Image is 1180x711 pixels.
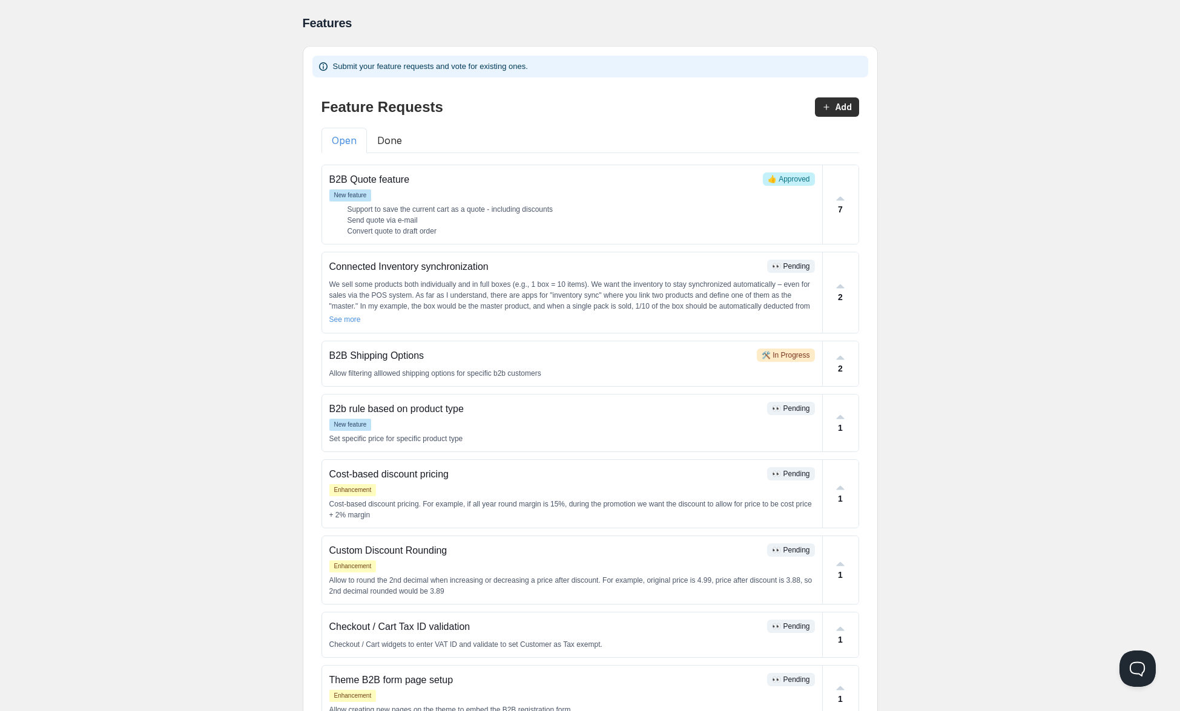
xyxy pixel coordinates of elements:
[329,560,377,572] span: Enhancement
[838,362,843,375] p: 2
[303,16,352,30] span: Features
[329,690,377,702] span: Enhancement
[329,543,763,558] p: Custom Discount Rounding
[329,172,759,187] p: B2B Quote feature
[329,575,815,597] p: Allow to round the 2nd decimal when increasing or decreasing a price after discount. For example,...
[329,433,815,444] p: Set specific price for specific product type
[348,226,815,237] li: Convert quote to draft order
[329,368,815,379] p: Allow filtering alllowed shipping options for specific b2b customers
[321,128,367,153] button: Open
[838,693,843,706] p: 1
[762,351,810,359] span: 🛠️ In Progress
[348,215,815,226] li: Send quote via e-mail
[838,634,843,646] p: 1
[329,260,763,274] p: Connected Inventory synchronization
[768,175,809,183] span: 👍 Approved
[772,404,809,413] span: 👀 Pending
[329,314,361,325] p: See more
[329,484,377,496] span: Enhancement
[772,470,809,478] span: 👀 Pending
[815,97,859,117] button: Add
[329,402,763,416] p: B2b rule based on product type
[329,620,763,634] p: Checkout / Cart Tax ID validation
[329,189,372,202] span: New feature
[321,96,443,118] p: Feature Requests
[1119,650,1156,687] iframe: Help Scout Beacon - Open
[329,673,763,687] p: Theme B2B form page setup
[838,203,843,216] p: 7
[333,62,528,71] span: Submit your feature requests and vote for existing ones.
[329,279,815,323] p: We sell some products both individually and in full boxes (e.g., 1 box = 10 items). We want the i...
[329,467,763,482] p: Cost-based discount pricing
[838,569,843,582] p: 1
[348,204,815,215] li: Support to save the current cart as a quote - including discounts
[838,493,843,505] p: 1
[329,499,815,520] p: Cost-based discount pricing. For example, if all year round margin is 15%, during the promotion w...
[772,622,809,631] span: 👀 Pending
[329,349,752,363] p: B2B Shipping Options
[367,128,412,153] button: Done
[772,546,809,554] span: 👀 Pending
[329,419,372,431] span: New feature
[772,262,809,270] span: 👀 Pending
[329,639,815,650] p: Checkout / Cart widgets to enter VAT ID and validate to set Customer as Tax exempt.
[838,422,843,434] p: 1
[838,291,843,304] p: 2
[772,675,809,684] span: 👀 Pending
